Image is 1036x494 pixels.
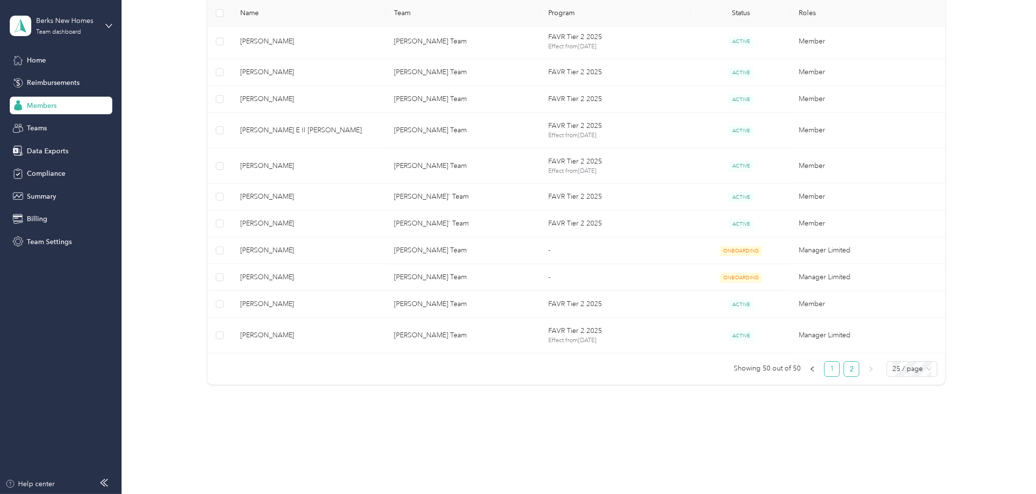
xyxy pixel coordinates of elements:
div: Page Size [887,361,937,377]
p: Effect from [DATE] [548,167,683,176]
td: Member [791,113,945,148]
td: Member [791,210,945,237]
span: ACTIVE [729,37,753,47]
span: Home [27,55,46,65]
span: [PERSON_NAME] [240,67,379,78]
span: ONBOARDING [720,273,762,283]
td: FAVR Tier 2 2025 [540,59,691,86]
span: Members [27,101,57,111]
span: [PERSON_NAME] [240,191,379,202]
td: Tim Matoushek's Team [386,264,540,291]
span: [PERSON_NAME] E II [PERSON_NAME] [240,125,379,136]
td: Member [791,59,945,86]
span: Name [240,9,379,18]
td: Kyle D. MacWilliam [232,59,387,86]
a: 1 [825,362,839,376]
p: FAVR Tier 2 2025 [548,121,683,131]
span: ONBOARDING [720,246,762,256]
span: ACTIVE [729,68,753,78]
td: Steve Giberson's Team [386,291,540,318]
span: Reimbursements [27,78,80,88]
td: Manager Limited [791,237,945,264]
td: FAVR Tier 2 2025 [540,210,691,237]
span: right [868,366,874,372]
iframe: Everlance-gr Chat Button Frame [981,439,1036,494]
span: ACTIVE [729,300,753,310]
td: Member [791,184,945,210]
td: - [540,237,691,264]
td: ONBOARDING [691,264,791,291]
td: Matt Caffrey [232,318,387,353]
td: Manager Limited [791,264,945,291]
td: Kevin B. Gottshall [232,210,387,237]
td: Member [791,291,945,318]
td: Todd Thompson's Team [386,24,540,60]
span: [PERSON_NAME] [240,245,379,256]
td: Member [791,148,945,184]
span: Showing 50 out of 50 [734,361,801,376]
span: Team Settings [27,237,72,247]
button: Help center [5,479,55,489]
span: ACTIVE [729,95,753,105]
span: [PERSON_NAME] [240,272,379,283]
li: Previous Page [805,361,820,377]
td: Russel E II Yinger [232,113,387,148]
td: Benjamin M. Guaragno [232,291,387,318]
span: ACTIVE [729,126,753,136]
span: Compliance [27,168,65,179]
span: left [809,366,815,372]
li: Next Page [863,361,879,377]
td: FAVR Tier 2 2025 [540,86,691,113]
td: Dale Walton's Team [386,86,540,113]
span: ACTIVE [729,331,753,341]
span: [PERSON_NAME] [240,299,379,309]
span: Summary [27,191,56,202]
td: - [540,264,691,291]
li: 2 [844,361,859,377]
td: John D'Angelo's Team [386,59,540,86]
td: Brian DeJesus' Team [386,210,540,237]
span: ACTIVE [729,219,753,229]
td: Member [791,24,945,60]
td: Member [791,86,945,113]
td: Steph O'Hara's Team [386,237,540,264]
div: Team dashboard [36,29,81,35]
span: ACTIVE [729,161,753,171]
button: right [863,361,879,377]
td: FAVR Tier 2 2025 [540,184,691,210]
td: Matt Caffrey's Team [386,318,540,353]
td: Brian DeJesus' Team [386,184,540,210]
td: Gary Buss [232,24,387,60]
span: [PERSON_NAME] [240,94,379,104]
a: 2 [844,362,859,376]
td: Jake J. Swiencki [232,184,387,210]
p: Effect from [DATE] [548,42,683,51]
td: ONBOARDING [691,237,791,264]
td: James R Beauseigneur [232,86,387,113]
span: [PERSON_NAME] [240,218,379,229]
li: 1 [824,361,840,377]
p: FAVR Tier 2 2025 [548,32,683,42]
span: [PERSON_NAME] [240,161,379,171]
td: Gary McEwen [232,148,387,184]
span: Teams [27,123,47,133]
p: FAVR Tier 2 2025 [548,156,683,167]
p: Effect from [DATE] [548,131,683,140]
div: Berks New Homes [36,16,97,26]
p: Effect from [DATE] [548,336,683,345]
td: FAVR Tier 2 2025 [540,291,691,318]
td: Steph O'Hara [232,237,387,264]
span: ACTIVE [729,192,753,203]
td: John D'Angelo's Team [386,148,540,184]
span: Data Exports [27,146,68,156]
td: Tim Matoushek [232,264,387,291]
td: Steve Giberson's Team [386,113,540,148]
span: [PERSON_NAME] [240,330,379,341]
td: Manager Limited [791,318,945,353]
button: left [805,361,820,377]
p: FAVR Tier 2 2025 [548,326,683,336]
span: 25 / page [892,362,932,376]
span: [PERSON_NAME] [240,36,379,47]
span: Billing [27,214,47,224]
